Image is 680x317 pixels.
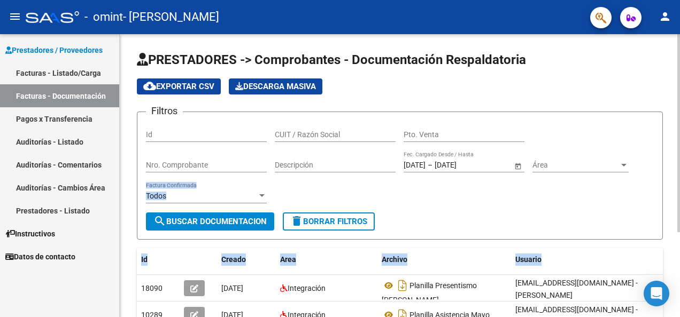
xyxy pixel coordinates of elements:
[5,251,75,263] span: Datos de contacto
[644,281,669,306] div: Open Intercom Messenger
[143,82,214,91] span: Exportar CSV
[290,215,303,227] mat-icon: delete
[435,161,487,170] input: End date
[290,217,367,226] span: Borrar Filtros
[515,279,638,299] span: [EMAIL_ADDRESS][DOMAIN_NAME] - [PERSON_NAME]
[141,284,163,292] span: 18090
[5,44,103,56] span: Prestadores / Proveedores
[428,161,432,170] span: –
[9,10,21,23] mat-icon: menu
[221,255,246,264] span: Creado
[143,80,156,92] mat-icon: cloud_download
[217,248,276,271] datatable-header-cell: Creado
[404,161,426,170] input: Start date
[515,255,542,264] span: Usuario
[288,284,326,292] span: Integración
[137,248,180,271] datatable-header-cell: Id
[382,281,477,304] span: Planilla Presentismo [PERSON_NAME]
[659,10,671,23] mat-icon: person
[137,78,221,94] button: Exportar CSV
[146,192,166,200] span: Todos
[280,255,296,264] span: Area
[153,215,166,227] mat-icon: search
[123,5,219,29] span: - [PERSON_NAME]
[137,52,526,67] span: PRESTADORES -> Comprobantes - Documentación Respaldatoria
[532,161,619,170] span: Área
[235,82,316,91] span: Descarga Masiva
[283,212,375,231] button: Borrar Filtros
[382,255,407,264] span: Archivo
[141,255,148,264] span: Id
[84,5,123,29] span: - omint
[146,212,274,231] button: Buscar Documentacion
[229,78,322,94] button: Descarga Masiva
[396,277,409,294] i: Descargar documento
[221,284,243,292] span: [DATE]
[153,217,267,226] span: Buscar Documentacion
[146,104,183,118] h3: Filtros
[5,228,55,240] span: Instructivos
[377,248,511,271] datatable-header-cell: Archivo
[229,78,322,94] app-download-masive: Descarga masiva de comprobantes (adjuntos)
[511,248,671,271] datatable-header-cell: Usuario
[276,248,377,271] datatable-header-cell: Area
[512,160,523,171] button: Open calendar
